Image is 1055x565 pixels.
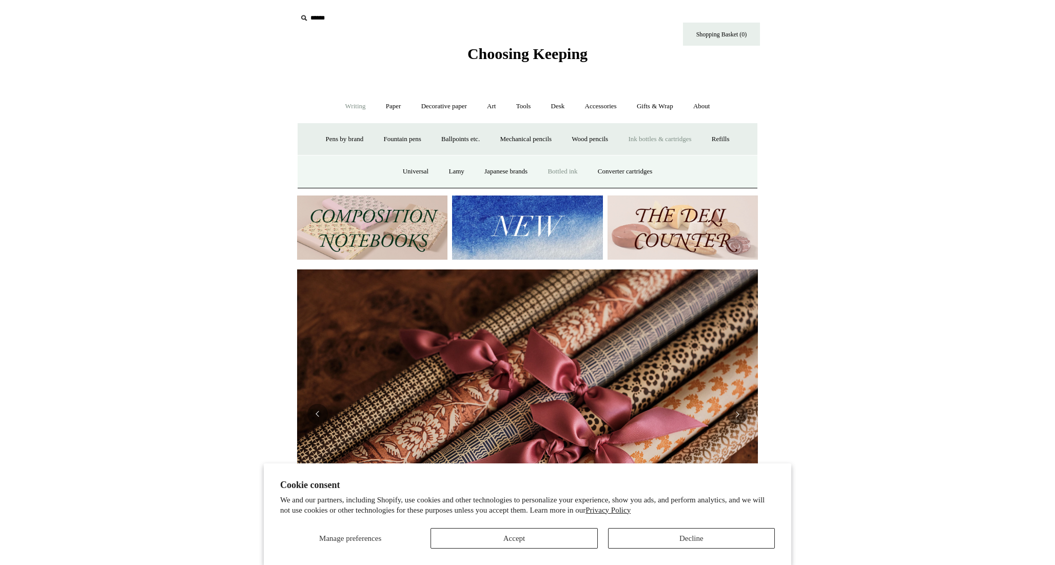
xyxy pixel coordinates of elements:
a: Refills [702,126,739,153]
img: Early Bird [297,269,758,559]
a: Privacy Policy [585,506,631,514]
a: Decorative paper [412,93,476,120]
a: Converter cartridges [589,158,661,185]
span: Choosing Keeping [467,45,588,62]
a: Shopping Basket (0) [683,23,760,46]
h2: Cookie consent [280,480,775,491]
button: Next [727,404,748,424]
button: Previous [307,404,328,424]
a: Lamy [439,158,473,185]
img: New.jpg__PID:f73bdf93-380a-4a35-bcfe-7823039498e1 [452,196,602,260]
button: Accept [431,528,597,549]
img: 202302 Composition ledgers.jpg__PID:69722ee6-fa44-49dd-a067-31375e5d54ec [297,196,447,260]
a: Fountain pens [374,126,430,153]
a: Tools [507,93,540,120]
a: Choosing Keeping [467,53,588,61]
a: Japanese brands [475,158,537,185]
a: Art [478,93,505,120]
a: Wood pencils [562,126,617,153]
img: The Deli Counter [608,196,758,260]
button: Manage preferences [280,528,420,549]
a: Desk [542,93,574,120]
p: We and our partners, including Shopify, use cookies and other technologies to personalize your ex... [280,495,775,515]
span: Manage preferences [319,534,381,542]
a: Pens by brand [317,126,373,153]
button: Decline [608,528,775,549]
a: Universal [394,158,438,185]
a: Gifts & Wrap [628,93,682,120]
a: Ink bottles & cartridges [619,126,700,153]
a: Paper [377,93,411,120]
a: Accessories [576,93,626,120]
a: Ballpoints etc. [432,126,489,153]
a: About [684,93,719,120]
a: Mechanical pencils [491,126,561,153]
a: Writing [336,93,375,120]
a: Bottled ink [538,158,587,185]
